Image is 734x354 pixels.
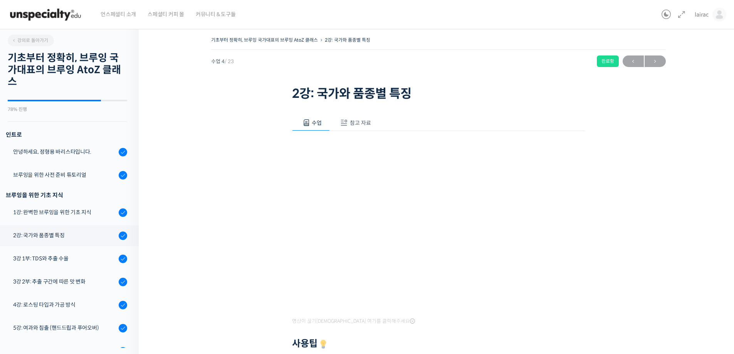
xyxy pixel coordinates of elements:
span: 수업 4 [211,59,234,64]
div: 브루잉을 위한 기초 지식 [6,190,127,200]
strong: 사용팁 [292,338,329,349]
div: 78% 진행 [8,107,127,112]
span: 강의로 돌아가기 [12,37,48,43]
div: 완료함 [597,55,619,67]
span: 영상이 끊기[DEMOGRAPHIC_DATA] 여기를 클릭해주세요 [292,318,415,324]
div: 4강: 로스팅 타입과 가공 방식 [13,300,116,309]
span: lairac [695,11,709,18]
div: 5강: 여과와 침출 (핸드드립과 푸어오버) [13,324,116,332]
a: 강의로 돌아가기 [8,35,54,46]
h1: 2강: 국가와 품종별 특징 [292,86,585,101]
span: ← [623,56,644,67]
div: 1강: 완벽한 브루잉을 위한 기초 지식 [13,208,116,216]
h2: 기초부터 정확히, 브루잉 국가대표의 브루잉 AtoZ 클래스 [8,52,127,88]
span: / 23 [225,58,234,65]
div: 3강 2부: 추출 구간에 따른 맛 변화 [13,277,116,286]
div: 3강 1부: TDS와 추출 수율 [13,254,116,263]
img: 💡 [319,340,328,349]
span: → [645,56,666,67]
h3: 인트로 [6,129,127,140]
a: ←이전 [623,55,644,67]
span: 수업 [312,119,322,126]
a: 2강: 국가와 품종별 특징 [325,37,370,43]
div: 안녕하세요, 정형용 바리스타입니다. [13,148,116,156]
a: 다음→ [645,55,666,67]
a: 기초부터 정확히, 브루잉 국가대표의 브루잉 AtoZ 클래스 [211,37,318,43]
span: 참고 자료 [350,119,371,126]
div: 2강: 국가와 품종별 특징 [13,231,116,240]
div: 브루잉을 위한 사전 준비 튜토리얼 [13,171,116,179]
